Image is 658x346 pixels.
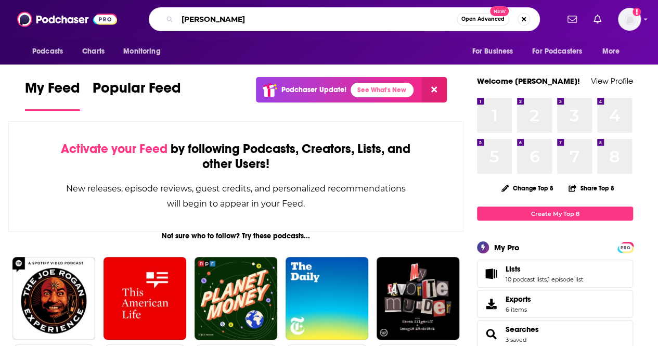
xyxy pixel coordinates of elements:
[17,9,117,29] img: Podchaser - Follow, Share and Rate Podcasts
[477,260,633,288] span: Lists
[494,242,520,252] div: My Pro
[457,13,509,25] button: Open AdvancedNew
[633,8,641,16] svg: Add a profile image
[490,6,509,16] span: New
[377,257,459,340] img: My Favorite Murder with Karen Kilgariff and Georgia Hardstark
[75,42,111,61] a: Charts
[61,142,411,172] div: by following Podcasts, Creators, Lists, and other Users!
[104,257,186,340] img: This American Life
[477,76,580,86] a: Welcome [PERSON_NAME]!
[82,44,105,59] span: Charts
[506,264,583,274] a: Lists
[506,276,547,283] a: 10 podcast lists
[618,8,641,31] img: User Profile
[177,11,457,28] input: Search podcasts, credits, & more...
[481,327,501,341] a: Searches
[61,181,411,211] div: New releases, episode reviews, guest credits, and personalized recommendations will begin to appe...
[602,44,620,59] span: More
[506,294,531,304] span: Exports
[619,243,631,251] a: PRO
[116,42,174,61] button: open menu
[461,17,505,22] span: Open Advanced
[477,207,633,221] a: Create My Top 8
[618,8,641,31] span: Logged in as gabrielle.gantz
[8,232,463,240] div: Not sure who to follow? Try these podcasts...
[506,325,539,334] a: Searches
[481,266,501,281] a: Lists
[595,42,633,61] button: open menu
[495,182,560,195] button: Change Top 8
[25,42,76,61] button: open menu
[547,276,548,283] span: ,
[506,306,531,313] span: 6 items
[532,44,582,59] span: For Podcasters
[149,7,540,31] div: Search podcasts, credits, & more...
[123,44,160,59] span: Monitoring
[25,79,80,111] a: My Feed
[591,76,633,86] a: View Profile
[506,336,526,343] a: 3 saved
[563,10,581,28] a: Show notifications dropdown
[286,257,368,340] img: The Daily
[618,8,641,31] button: Show profile menu
[525,42,597,61] button: open menu
[481,297,501,311] span: Exports
[548,276,583,283] a: 1 episode list
[472,44,513,59] span: For Business
[61,141,167,157] span: Activate your Feed
[12,257,95,340] img: The Joe Rogan Experience
[589,10,605,28] a: Show notifications dropdown
[477,290,633,318] a: Exports
[32,44,63,59] span: Podcasts
[465,42,526,61] button: open menu
[93,79,181,103] span: Popular Feed
[506,264,521,274] span: Lists
[93,79,181,111] a: Popular Feed
[568,178,615,198] button: Share Top 8
[351,83,414,97] a: See What's New
[195,257,277,340] img: Planet Money
[281,85,346,94] p: Podchaser Update!
[25,79,80,103] span: My Feed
